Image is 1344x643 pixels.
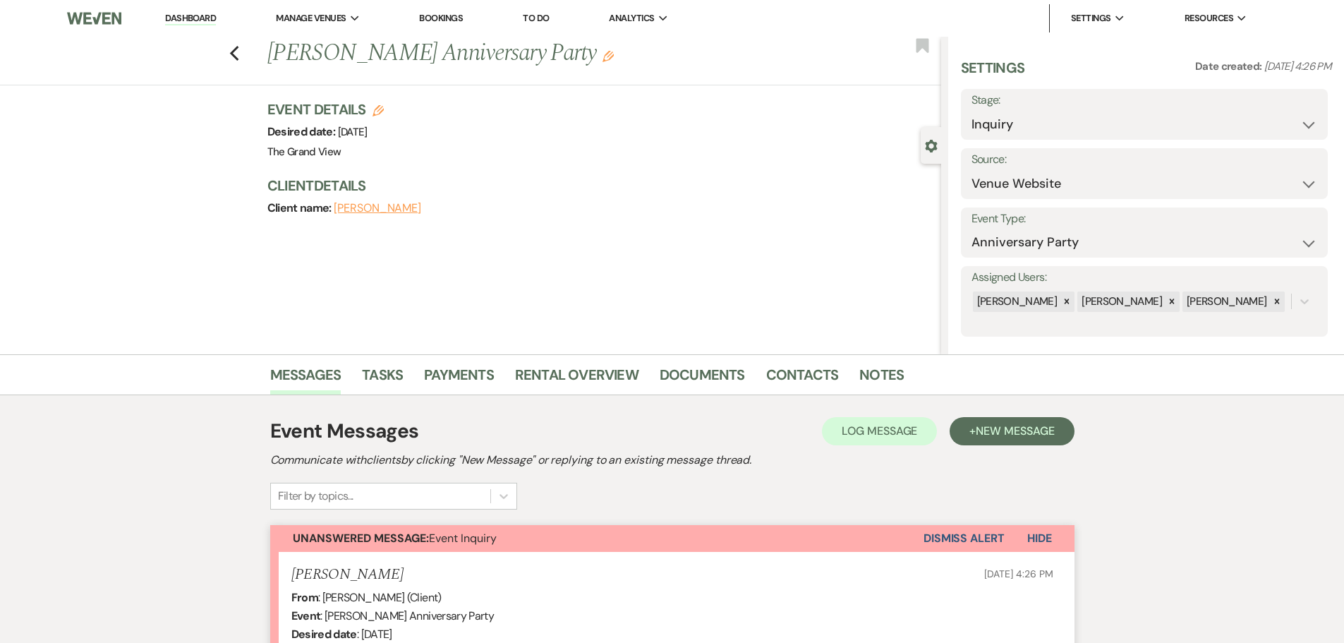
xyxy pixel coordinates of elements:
[976,423,1054,438] span: New Message
[419,12,463,24] a: Bookings
[291,566,404,584] h5: [PERSON_NAME]
[842,423,917,438] span: Log Message
[973,292,1060,312] div: [PERSON_NAME]
[267,124,338,139] span: Desired date:
[984,567,1053,580] span: [DATE] 4:26 PM
[971,90,1317,111] label: Stage:
[660,363,745,395] a: Documents
[278,488,353,505] div: Filter by topics...
[267,100,385,119] h3: Event Details
[276,11,346,25] span: Manage Venues
[291,627,357,642] b: Desired date
[291,590,318,605] b: From
[1077,292,1164,312] div: [PERSON_NAME]
[1182,292,1269,312] div: [PERSON_NAME]
[270,525,924,552] button: Unanswered Message:Event Inquiry
[267,176,927,196] h3: Client Details
[766,363,839,395] a: Contacts
[267,200,334,215] span: Client name:
[293,531,429,546] strong: Unanswered Message:
[1005,525,1074,552] button: Hide
[523,12,549,24] a: To Do
[291,608,321,623] b: Event
[293,531,497,546] span: Event Inquiry
[165,12,216,25] a: Dashboard
[950,417,1074,445] button: +New Message
[270,363,341,395] a: Messages
[270,416,419,446] h1: Event Messages
[1071,11,1111,25] span: Settings
[609,11,654,25] span: Analytics
[334,203,421,214] button: [PERSON_NAME]
[603,49,614,62] button: Edit
[270,452,1074,469] h2: Communicate with clients by clicking "New Message" or replying to an existing message thread.
[267,145,341,159] span: The Grand View
[67,4,121,33] img: Weven Logo
[971,209,1317,229] label: Event Type:
[971,268,1317,288] label: Assigned Users:
[925,138,938,152] button: Close lead details
[424,363,494,395] a: Payments
[1195,59,1264,73] span: Date created:
[1264,59,1331,73] span: [DATE] 4:26 PM
[961,58,1025,89] h3: Settings
[1027,531,1052,546] span: Hide
[338,125,368,139] span: [DATE]
[924,525,1005,552] button: Dismiss Alert
[822,417,937,445] button: Log Message
[362,363,403,395] a: Tasks
[971,150,1317,170] label: Source:
[267,37,801,71] h1: [PERSON_NAME] Anniversary Party
[1185,11,1233,25] span: Resources
[859,363,904,395] a: Notes
[515,363,638,395] a: Rental Overview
